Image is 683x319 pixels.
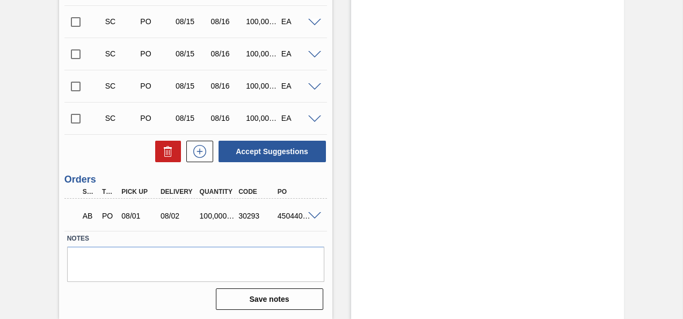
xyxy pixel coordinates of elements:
div: Delivery [158,188,200,195]
div: Suggestion Created [103,82,140,90]
div: Purchase order [137,49,175,58]
div: Delete Suggestions [150,141,181,162]
div: Purchase order [137,17,175,26]
div: 08/15/2025 [173,82,210,90]
div: Purchase order [137,82,175,90]
div: 08/15/2025 [173,114,210,122]
div: Accept Suggestions [213,140,327,163]
div: Purchase order [137,114,175,122]
div: 08/16/2025 [208,49,246,58]
div: EA [279,49,316,58]
div: Step [80,188,98,195]
div: Pick up [119,188,161,195]
div: New suggestion [181,141,213,162]
div: 08/15/2025 [173,49,210,58]
div: Type [99,188,118,195]
div: EA [279,114,316,122]
div: 100,000.000 [197,212,239,220]
div: PO [275,188,317,195]
div: 100,000.000 [243,114,281,122]
div: Suggestion Created [103,17,140,26]
div: Suggestion Created [103,49,140,58]
div: 08/15/2025 [173,17,210,26]
div: Quantity [197,188,239,195]
div: 4504405602 [275,212,317,220]
div: 100,000.000 [243,82,281,90]
div: 100,000.000 [243,49,281,58]
div: Suggestion Created [103,114,140,122]
label: Notes [67,231,324,247]
div: 08/16/2025 [208,114,246,122]
p: AB [83,212,96,220]
div: Purchase order [99,212,118,220]
div: 08/01/2025 [119,212,161,220]
h3: Orders [64,174,327,185]
div: 08/16/2025 [208,82,246,90]
div: 08/16/2025 [208,17,246,26]
div: 08/02/2025 [158,212,200,220]
div: EA [279,82,316,90]
button: Save notes [216,288,323,310]
div: Awaiting Pick Up [80,204,98,228]
div: EA [279,17,316,26]
div: Code [236,188,278,195]
div: 30293 [236,212,278,220]
button: Accept Suggestions [219,141,326,162]
div: 100,000.000 [243,17,281,26]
